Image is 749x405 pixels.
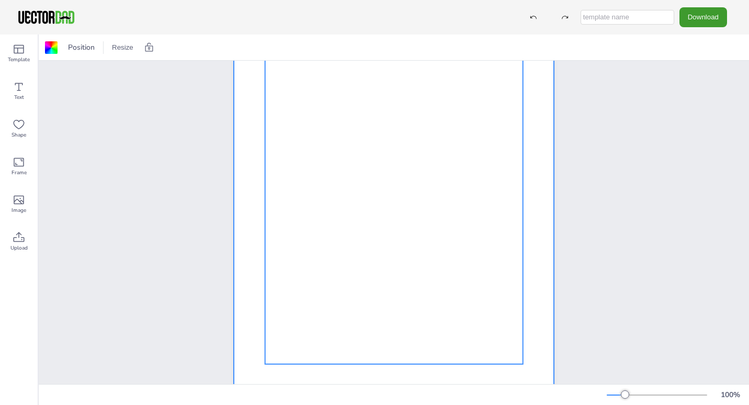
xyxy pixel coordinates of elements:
[14,93,24,102] span: Text
[679,7,727,27] button: Download
[17,9,76,25] img: VectorDad-1.png
[718,390,743,400] div: 100 %
[12,206,26,215] span: Image
[10,244,28,252] span: Upload
[581,10,674,25] input: template name
[366,383,414,391] span: [DOMAIN_NAME]
[8,55,30,64] span: Template
[108,39,138,56] button: Resize
[12,168,27,177] span: Frame
[66,42,97,52] span: Position
[12,131,26,139] span: Shape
